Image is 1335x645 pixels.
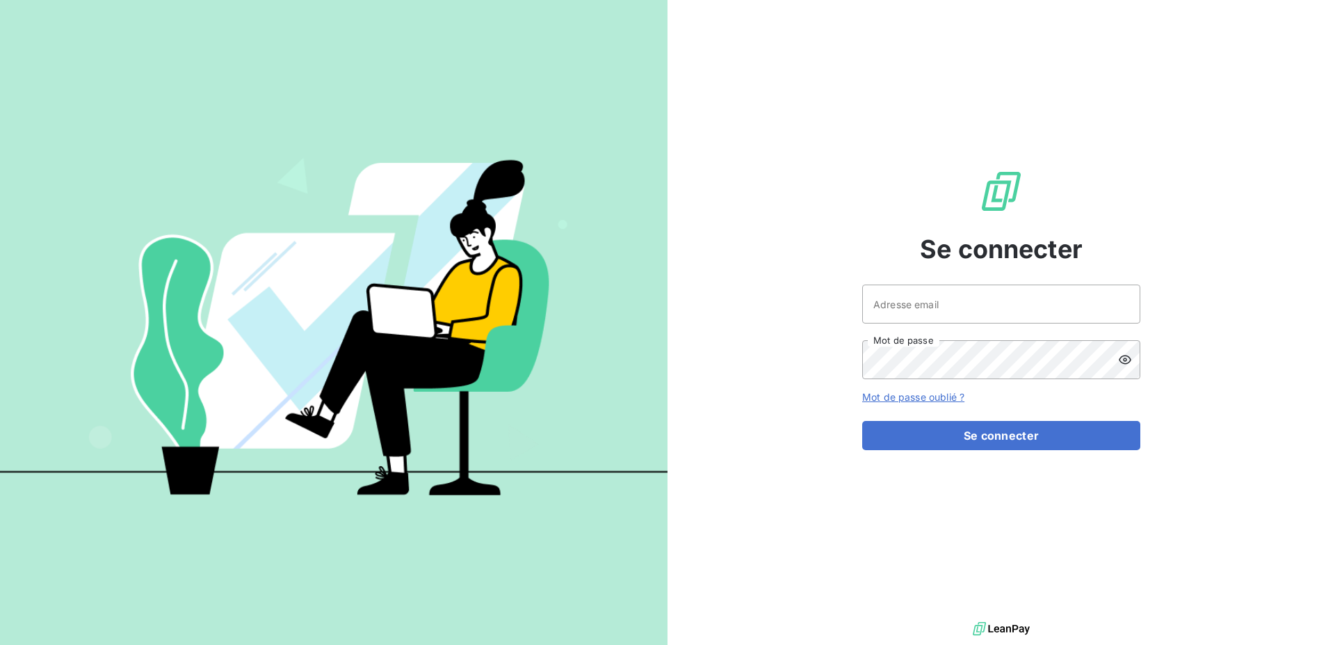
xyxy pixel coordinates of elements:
[862,421,1140,450] button: Se connecter
[973,619,1030,639] img: logo
[862,285,1140,324] input: placeholder
[862,391,964,403] a: Mot de passe oublié ?
[920,230,1083,268] span: Se connecter
[979,169,1023,214] img: Logo LeanPay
